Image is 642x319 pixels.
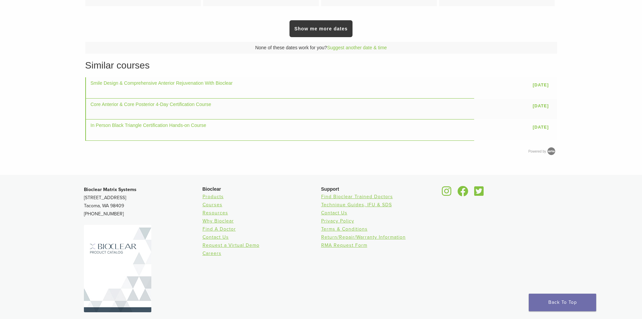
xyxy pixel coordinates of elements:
[84,186,203,218] p: [STREET_ADDRESS] Tacoma, WA 98409 [PHONE_NUMBER]
[91,102,211,107] a: Core Anterior & Core Posterior 4-Day Certification Course
[85,58,557,73] h3: Similar courses
[203,242,259,248] a: Request a Virtual Demo
[327,45,387,50] a: Suggest another date & time
[203,202,222,208] a: Courses
[85,42,557,54] div: None of these dates work for you?
[203,210,228,216] a: Resources
[321,234,406,240] a: Return/Repair/Warranty Information
[203,250,221,256] a: Careers
[321,218,354,224] a: Privacy Policy
[472,190,486,197] a: Bioclear
[529,101,552,111] a: [DATE]
[289,20,352,37] a: Show me more dates
[528,150,557,153] a: Powered by
[529,80,552,90] a: [DATE]
[529,294,596,311] a: Back To Top
[321,194,393,200] a: Find Bioclear Trained Doctors
[455,190,471,197] a: Bioclear
[321,226,368,232] a: Terms & Conditions
[546,146,556,156] img: Arlo training & Event Software
[91,123,206,128] a: In Person Black Triangle Certification Hands-on Course
[84,187,136,192] strong: Bioclear Matrix Systems
[203,186,221,192] span: Bioclear
[321,186,339,192] span: Support
[440,190,454,197] a: Bioclear
[203,218,234,224] a: Why Bioclear
[203,234,229,240] a: Contact Us
[321,210,347,216] a: Contact Us
[91,80,233,86] a: Smile Design & Comprehensive Anterior Rejuvenation With Bioclear
[203,226,236,232] a: Find A Doctor
[203,194,224,200] a: Products
[529,122,552,132] a: [DATE]
[321,202,392,208] a: Technique Guides, IFU & SDS
[84,225,151,312] img: Bioclear
[321,242,367,248] a: RMA Request Form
